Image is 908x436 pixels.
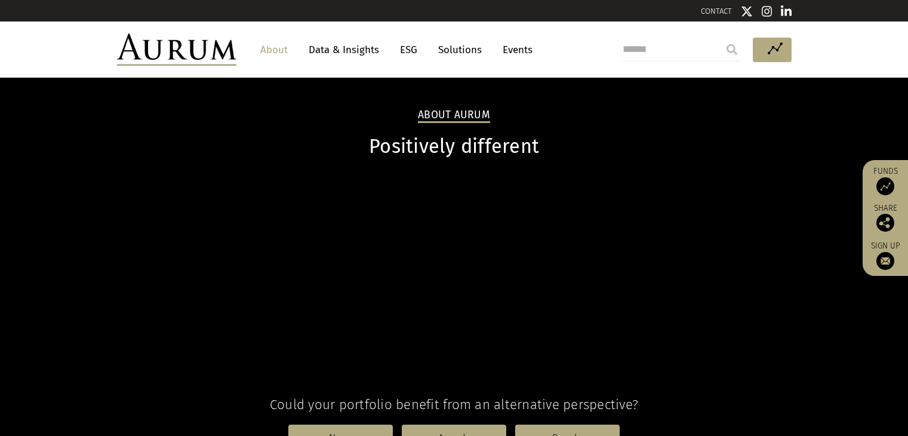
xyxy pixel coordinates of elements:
[254,39,294,61] a: About
[418,109,490,123] h2: About Aurum
[876,177,894,195] img: Access Funds
[394,39,423,61] a: ESG
[869,241,902,270] a: Sign up
[876,214,894,232] img: Share this post
[876,252,894,270] img: Sign up to our newsletter
[701,7,732,16] a: CONTACT
[741,5,753,17] img: Twitter icon
[303,39,385,61] a: Data & Insights
[869,166,902,195] a: Funds
[117,135,792,158] h1: Positively different
[762,5,772,17] img: Instagram icon
[781,5,792,17] img: Linkedin icon
[869,204,902,232] div: Share
[432,39,488,61] a: Solutions
[497,39,533,61] a: Events
[117,33,236,66] img: Aurum
[117,397,792,413] h4: Could your portfolio benefit from an alternative perspective?
[720,38,744,62] input: Submit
